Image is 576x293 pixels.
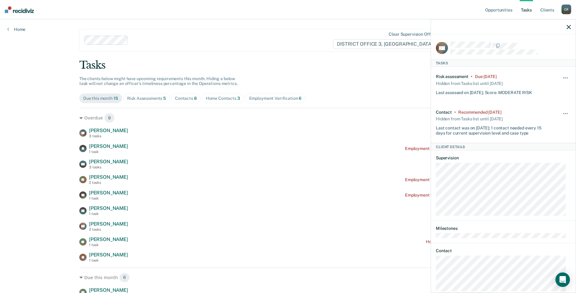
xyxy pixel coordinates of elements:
div: Employment Verification [249,96,302,101]
div: 1 task [89,196,128,200]
dt: Contact [436,248,571,253]
span: 3 [237,96,240,101]
span: [PERSON_NAME] [89,159,128,164]
div: Due this month [83,96,118,101]
div: Clear supervision officers [389,32,440,37]
span: [PERSON_NAME] [89,221,128,227]
div: 3 tasks [89,165,128,169]
dt: Milestones [436,226,571,231]
div: Due this month [79,273,497,282]
dt: Supervision [436,155,571,161]
div: Tasks [431,59,576,67]
span: [PERSON_NAME] [89,174,128,180]
span: 5 [163,96,166,101]
span: 6 [299,96,301,101]
div: 1 task [89,150,128,154]
div: • [471,74,472,79]
span: 6 [119,273,130,282]
div: 1 task [89,243,128,247]
div: Last assessed on [DATE]; Score: MODERATE RISK [436,87,532,95]
div: Employment Verification recommended [DATE] [405,193,497,198]
span: 9 [104,113,115,123]
span: [PERSON_NAME] [89,128,128,133]
div: C R [561,5,571,14]
a: Home [7,27,25,32]
span: [PERSON_NAME] [89,205,128,211]
span: 15 [114,96,118,101]
div: Client Details [431,143,576,151]
div: Tasks [79,59,497,71]
div: Open Intercom Messenger [555,272,570,287]
div: Last contact was on [DATE]; 1 contact needed every 15 days for current supervision level and case... [436,123,548,136]
div: • [454,109,456,115]
img: Recidiviz [5,6,34,13]
div: 2 tasks [89,181,128,185]
span: [PERSON_NAME] [89,236,128,242]
span: The clients below might have upcoming requirements this month. Hiding a below task will not chang... [79,76,238,86]
span: 8 [194,96,197,101]
div: Contact [436,109,452,115]
span: [PERSON_NAME] [89,287,128,293]
div: Recommended 5 days ago [458,109,501,115]
div: Employment Verification recommended [DATE] [405,146,497,151]
div: Hidden from Tasks list until [DATE] [436,79,503,87]
div: 2 tasks [89,227,128,232]
div: Contacts [175,96,197,101]
div: Employment Verification recommended [DATE] [405,177,497,182]
div: Hidden from Tasks list until [DATE] [436,115,503,123]
div: Home contact recommended [DATE] [426,239,497,244]
div: Overdue [79,113,497,123]
span: [PERSON_NAME] [89,190,128,196]
div: Risk assessment [436,74,469,79]
div: Home Contacts [206,96,240,101]
span: [PERSON_NAME] [89,143,128,149]
span: DISTRICT OFFICE 3, [GEOGRAPHIC_DATA] [333,39,442,49]
div: 1 task [89,258,128,262]
div: 1 task [89,212,128,216]
span: [PERSON_NAME] [89,252,128,258]
div: Risk Assessments [127,96,166,101]
div: 3 tasks [89,134,128,138]
div: Due 10 days ago [475,74,497,79]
